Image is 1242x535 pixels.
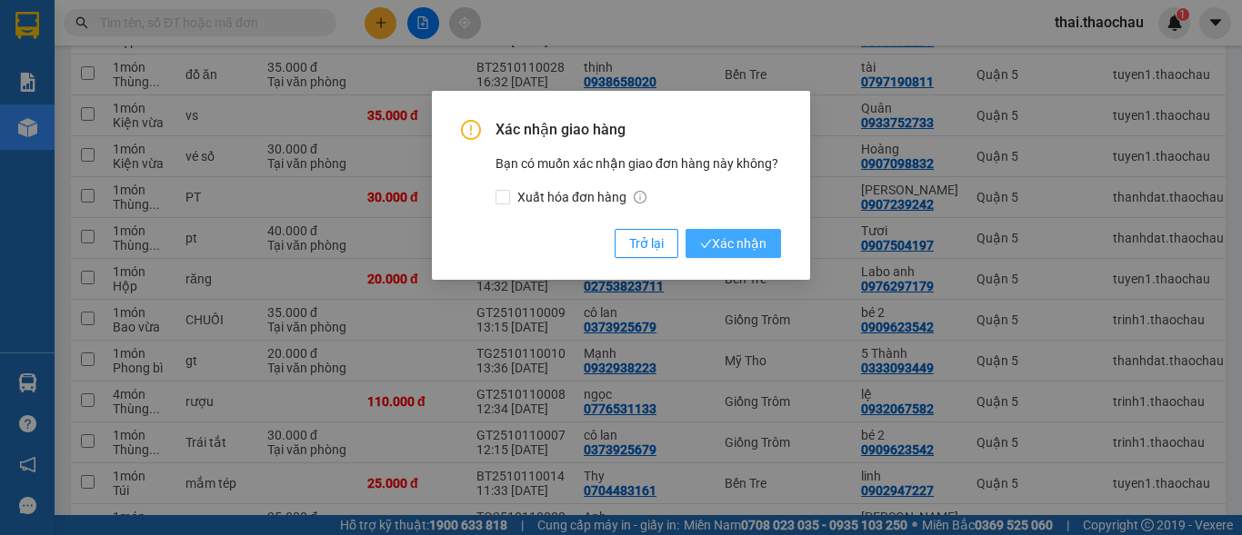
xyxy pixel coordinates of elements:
span: Trở lại [629,233,664,253]
span: Xác nhận [700,233,766,253]
span: Xác nhận giao hàng [496,120,781,140]
button: checkXác nhận [686,229,781,258]
span: info-circle [634,191,646,203]
button: Trở lại [615,229,678,258]
div: Bạn có muốn xác nhận giao đơn hàng này không? [496,154,781,207]
span: exclamation-circle [461,120,481,140]
span: check [700,238,712,250]
span: Xuất hóa đơn hàng [510,187,654,207]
